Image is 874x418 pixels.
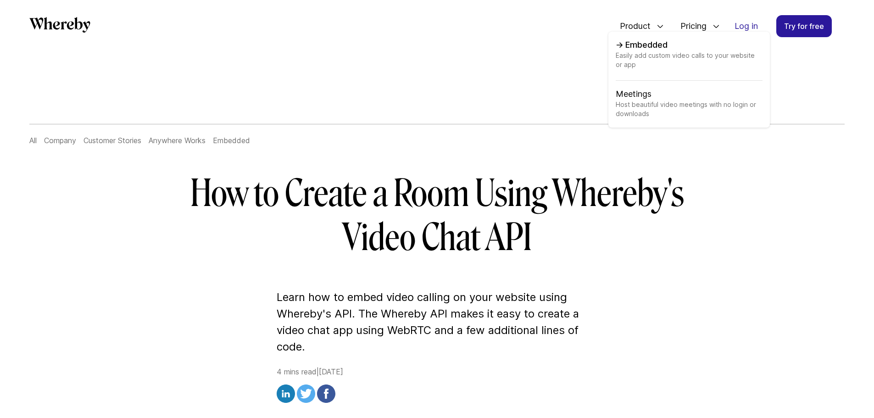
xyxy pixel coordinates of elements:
a: Whereby [29,17,90,36]
a: Try for free [776,15,832,37]
a: MeetingsHost beautiful video meetings with no login or downloads [616,88,763,120]
a: All [29,136,37,145]
span: Product [611,11,653,41]
h1: How to Create a Room Using Whereby's Video Chat API [173,172,701,260]
span: Host beautiful video meetings with no login or downloads [616,100,763,120]
p: Learn how to embed video calling on your website using Whereby's API. The Whereby API makes it ea... [277,289,598,355]
a: Anywhere Works [149,136,206,145]
span: Pricing [671,11,709,41]
span: Easily add custom video calls to your website or app [616,51,763,81]
svg: Whereby [29,17,90,33]
a: Embedded [213,136,250,145]
img: twitter [297,385,315,403]
div: 4 mins read | [DATE] [277,366,598,406]
a: Customer Stories [84,136,141,145]
a: Company [44,136,76,145]
a: EmbeddedEasily add custom video calls to your website or app [616,39,763,81]
a: Log in [727,16,765,37]
img: linkedin [277,385,295,403]
img: facebook [317,385,335,403]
